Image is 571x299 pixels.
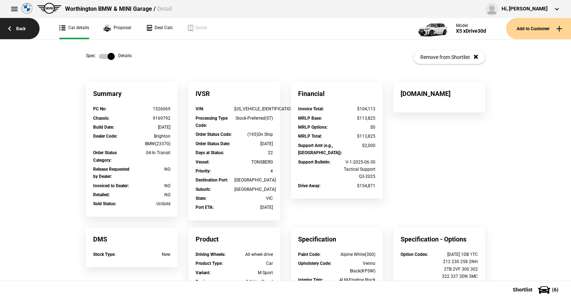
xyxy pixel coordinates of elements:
a: Deal Calc [146,18,173,39]
div: Specification - Options [393,227,485,251]
strong: Chassis : [93,116,109,121]
img: mini.png [37,3,61,14]
div: X5 xDrive30d [456,28,486,34]
div: $113,825 [337,133,376,140]
div: Brighton BMW(23370) [132,133,171,147]
div: [GEOGRAPHIC_DATA] [234,176,273,184]
strong: Vessel : [196,160,209,165]
strong: Variant : [196,270,210,275]
div: NO [132,166,171,173]
button: Shortlist(6) [502,281,571,299]
div: $104,113 [337,105,376,112]
strong: Driving Wheels : [196,252,225,257]
strong: Build Date : [93,125,114,130]
div: $2,000 [337,142,376,149]
div: 3.0 litre Diesel engine (B57X) [234,278,273,293]
span: Shortlist [513,287,533,292]
div: Summary [86,82,178,105]
img: bmw.png [22,3,32,14]
div: [DATE] [132,124,171,131]
strong: Order Status Date : [196,141,230,146]
div: 4LM-Fineline Black with Metal Effect [337,276,376,291]
div: 9169792 [132,115,171,122]
button: Add to Customer [506,18,571,39]
div: [DATE] [234,204,273,211]
strong: Invoiced to Dealer : [93,183,129,188]
div: DMS [86,227,178,251]
div: VIC [234,195,273,202]
a: Proposal [104,18,131,39]
span: ( 6 ) [552,287,558,292]
div: UnSold [132,200,171,207]
div: Car [234,260,273,267]
div: All wheel drive [234,251,273,258]
strong: MRLP Options : [298,125,328,130]
div: 04-In Transit [132,149,171,156]
div: Financial [291,82,383,105]
strong: Invoice Total : [298,106,324,111]
div: Hi, [PERSON_NAME] [502,5,548,13]
div: 22 [234,149,273,156]
strong: MRLP Base : [298,116,322,121]
strong: MRLP Total : [298,134,322,139]
strong: Destination Port : [196,178,228,183]
div: Stock-Preferred(ST) [234,115,273,122]
span: Detail [157,5,172,12]
div: [DOMAIN_NAME] [393,82,485,105]
div: TONSBERG [234,158,273,166]
div: NO [132,182,171,189]
strong: Interior Trim : [298,277,323,282]
div: Verino Black(KPSW) [337,260,376,275]
div: Alpine White(300) [337,251,376,258]
strong: Processing Type Code : [196,116,228,128]
strong: Suburb : [196,187,211,192]
div: 1526069 [132,105,171,112]
div: [DATE] [234,140,273,147]
div: Spec Details [86,53,132,60]
strong: Support Bulletin : [298,160,330,165]
strong: Retailed : [93,192,110,197]
div: [US_VEHICLE_IDENTIFICATION_NUMBER] [234,105,273,112]
strong: State : [196,196,206,201]
strong: Sold Status : [93,201,116,206]
div: IVSR [188,82,280,105]
strong: Priority : [196,169,211,174]
strong: Stock Type : [93,252,115,257]
div: Model [456,23,486,28]
div: $113,825 [337,115,376,122]
strong: Support Amt (e.g., [GEOGRAPHIC_DATA]) : [298,143,342,155]
div: Product [188,227,280,251]
button: Remove from Shortlist [413,50,485,64]
a: Car details [59,18,89,39]
strong: PC No : [93,106,106,111]
div: (195)On Ship [234,131,273,138]
strong: Port ETA : [196,205,214,210]
div: New [132,251,171,258]
strong: Drive Away : [298,183,320,188]
div: Specification [291,227,383,251]
div: $154,871 [337,182,376,189]
div: Worthington BMW & MINI Garage / [65,5,172,13]
div: $0 [337,124,376,131]
div: M Sport [234,269,273,276]
div: V-1-2025-06-30 Tactical Support Q3-2025 [337,158,376,180]
strong: Release Requested by Dealer : [93,167,129,179]
strong: Paint Code : [298,252,320,257]
strong: Option Codes : [401,252,428,257]
strong: Product Type : [196,261,223,266]
div: NO [132,191,171,198]
div: 4 [234,167,273,175]
strong: Days at Status : [196,150,224,155]
strong: Engine : [196,279,210,284]
strong: Dealer Code : [93,134,117,139]
strong: VIN : [196,106,204,111]
strong: Order Status Category : [93,150,117,162]
strong: Upholstery Code : [298,261,331,266]
div: [GEOGRAPHIC_DATA] [234,186,273,193]
strong: Order Status Code : [196,132,232,137]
